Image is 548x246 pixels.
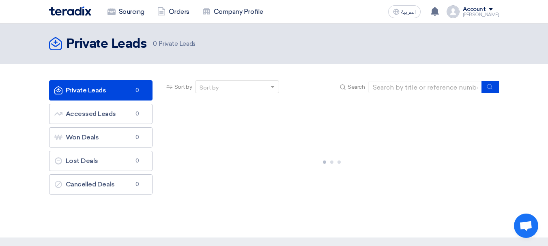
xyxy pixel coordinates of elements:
[49,80,153,101] a: Private Leads0
[401,9,416,15] span: العربية
[49,151,153,171] a: Lost Deals0
[348,83,365,91] span: Search
[153,40,157,47] span: 0
[49,127,153,148] a: Won Deals0
[514,214,538,238] div: Open chat
[447,5,460,18] img: profile_test.png
[49,104,153,124] a: Accessed Leads0
[151,3,196,21] a: Orders
[463,6,486,13] div: Account
[133,133,142,141] span: 0
[66,36,147,52] h2: Private Leads
[174,83,192,91] span: Sort by
[368,81,482,93] input: Search by title or reference number
[388,5,421,18] button: العربية
[196,3,270,21] a: Company Profile
[133,157,142,165] span: 0
[200,83,219,92] div: Sort by
[133,86,142,94] span: 0
[101,3,151,21] a: Sourcing
[49,6,91,16] img: Teradix logo
[133,110,142,118] span: 0
[153,39,195,49] span: Private Leads
[463,13,499,17] div: [PERSON_NAME]
[133,180,142,188] span: 0
[49,174,153,195] a: Cancelled Deals0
